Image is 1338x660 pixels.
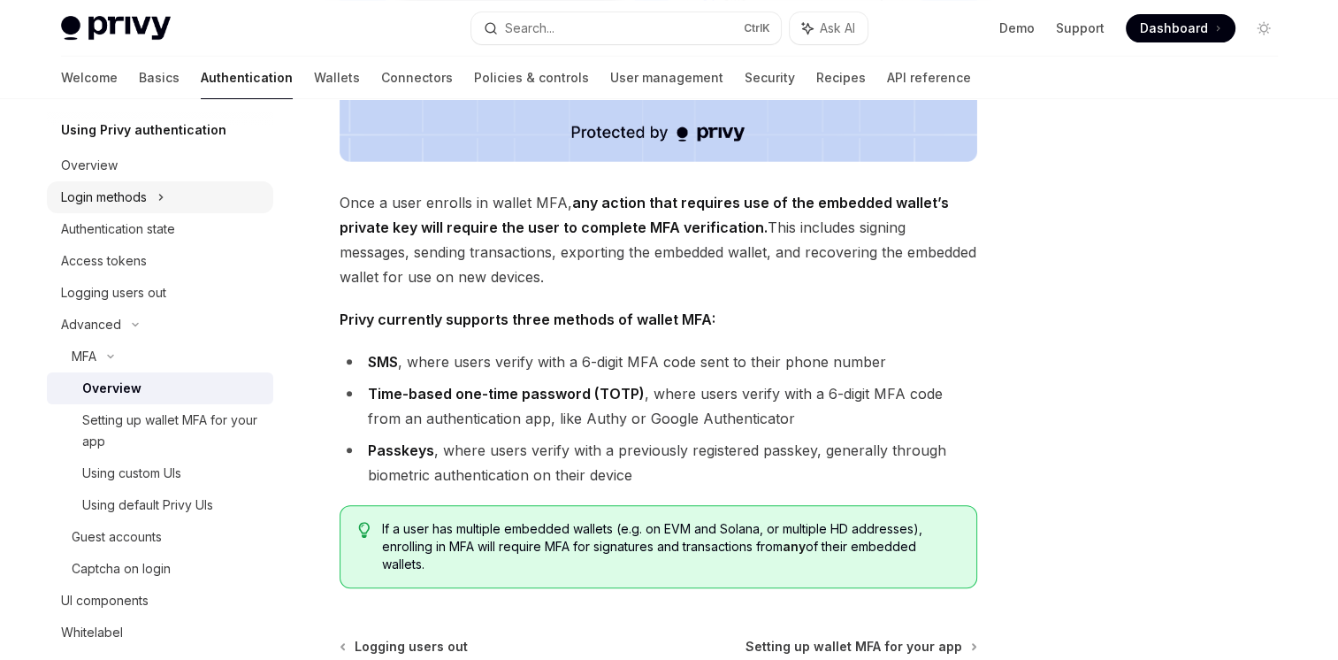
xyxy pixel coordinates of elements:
a: Guest accounts [47,521,273,553]
div: Logging users out [61,282,166,303]
div: Using custom UIs [82,463,181,484]
span: Ask AI [820,19,855,37]
span: Setting up wallet MFA for your app [745,638,962,656]
a: Using custom UIs [47,457,273,489]
a: Setting up wallet MFA for your app [745,638,975,656]
strong: Passkeys [368,441,434,459]
a: Demo [999,19,1035,37]
a: Policies & controls [474,57,589,99]
button: Ask AI [790,12,868,44]
div: UI components [61,590,149,611]
a: Support [1056,19,1105,37]
a: Using default Privy UIs [47,489,273,521]
strong: any action that requires use of the embedded wallet’s private key will require the user to comple... [340,194,949,236]
a: Logging users out [47,277,273,309]
li: , where users verify with a previously registered passkey, generally through biometric authentica... [340,438,977,487]
li: , where users verify with a 6-digit MFA code from an authentication app, like Authy or Google Aut... [340,381,977,431]
a: Welcome [61,57,118,99]
span: Once a user enrolls in wallet MFA, This includes signing messages, sending transactions, exportin... [340,190,977,289]
span: Logging users out [355,638,468,656]
a: Dashboard [1126,14,1235,42]
span: If a user has multiple embedded wallets (e.g. on EVM and Solana, or multiple HD addresses), enrol... [382,520,958,573]
span: Dashboard [1140,19,1208,37]
div: Guest accounts [72,526,162,548]
div: Login methods [61,187,147,208]
strong: SMS [368,353,398,371]
a: API reference [887,57,971,99]
h5: Using Privy authentication [61,119,226,141]
a: Access tokens [47,245,273,277]
a: Captcha on login [47,553,273,585]
div: Search... [505,18,554,39]
div: Overview [82,378,141,399]
strong: Privy currently supports three methods of wallet MFA: [340,311,715,328]
div: Authentication state [61,219,175,240]
a: Overview [47,150,273,181]
div: Whitelabel [61,622,123,643]
a: Wallets [314,57,360,99]
div: Advanced [61,314,121,335]
a: UI components [47,585,273,617]
a: Authentication state [47,213,273,245]
div: Captcha on login [72,558,171,579]
a: Security [745,57,795,99]
a: Recipes [816,57,866,99]
a: Connectors [381,57,453,99]
a: Basics [139,57,180,99]
img: light logo [61,16,171,41]
li: , where users verify with a 6-digit MFA code sent to their phone number [340,349,977,374]
button: Search...CtrlK [471,12,781,44]
a: Logging users out [341,638,468,656]
a: Authentication [201,57,293,99]
a: Whitelabel [47,617,273,648]
div: Overview [61,155,118,176]
a: Setting up wallet MFA for your app [47,404,273,457]
div: Setting up wallet MFA for your app [82,410,263,452]
button: Toggle dark mode [1250,14,1278,42]
div: Access tokens [61,250,147,272]
span: Ctrl K [744,21,770,35]
a: Overview [47,372,273,404]
svg: Tip [358,522,371,538]
a: User management [610,57,723,99]
strong: any [783,539,806,554]
div: Using default Privy UIs [82,495,213,516]
div: MFA [72,346,96,367]
strong: Time-based one-time password (TOTP) [368,385,645,403]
